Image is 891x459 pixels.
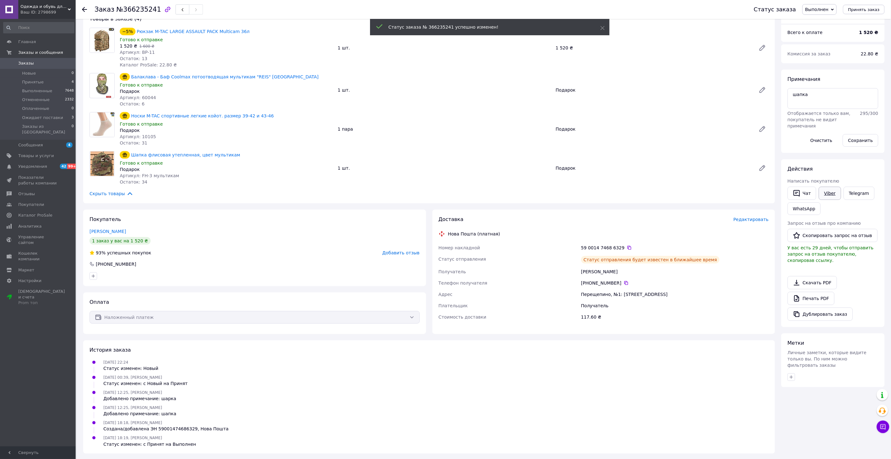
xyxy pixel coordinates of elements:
[103,365,158,371] div: Статус изменен: Новый
[18,202,44,207] span: Покупатели
[439,269,466,274] span: Получатель
[90,190,133,197] span: Скрыть товары
[131,74,319,79] a: Балаклава - Баф Coolmax потоотводящая мультикам "REIS" [GEOGRAPHIC_DATA]
[788,166,813,172] span: Действия
[103,436,162,440] span: [DATE] 18:19, [PERSON_NAME]
[72,71,74,76] span: 0
[120,140,148,145] span: Остаток: 31
[103,405,162,410] span: [DATE] 12:25, [PERSON_NAME]
[18,191,35,197] span: Отзывы
[67,164,78,169] span: 99+
[18,60,34,66] span: Заказы
[788,292,835,305] a: Печать PDF
[859,30,878,35] b: 1 520 ₴
[137,29,250,34] a: Рюкзак M-TAC LARGE ASSAULT PACK Multicam 36л
[120,179,148,184] span: Остаток: 34
[103,360,128,365] span: [DATE] 22:24
[18,164,47,169] span: Уведомления
[439,216,464,222] span: Доставка
[18,142,43,148] span: Сообщения
[82,6,87,13] div: Вернуться назад
[18,175,58,186] span: Показатели работы компании
[22,71,36,76] span: Новые
[20,9,76,15] div: Ваш ID: 2798699
[90,216,121,222] span: Покупатель
[93,73,112,98] img: Балаклава - Баф Coolmax потоотводящая мультикам "REIS" Польша
[120,88,333,94] div: Подарок
[553,164,754,173] div: Подарок
[389,24,585,30] div: Статус заказа № 366235241 успешно изменен!
[788,187,816,200] button: Чат
[120,134,156,139] span: Артикул: 10105
[580,311,770,323] div: 117.60 ₴
[72,124,74,135] span: 0
[788,88,878,109] textarea: шапка
[756,42,769,54] a: Редактировать
[103,421,162,425] span: [DATE] 18:18, [PERSON_NAME]
[95,6,114,13] span: Заказ
[18,39,36,45] span: Главная
[103,390,162,395] span: [DATE] 12:25, [PERSON_NAME]
[335,86,553,94] div: 1 шт.
[18,153,54,159] span: Товары и услуги
[18,224,42,229] span: Аналитика
[72,79,74,85] span: 4
[335,43,553,52] div: 1 шт.
[103,426,229,432] div: Создана/добавлена ЭН 59001474686329, Нова Пошта
[581,280,769,286] div: [PHONE_NUMBER]
[139,44,154,48] span: 1 600 ₴
[72,106,74,111] span: 0
[843,5,885,14] button: Принять заказ
[90,112,114,137] img: Носки M-TAC спортивные легкие койот. размер 39-42 и 43-46
[90,250,151,256] div: успешных покупок
[103,375,162,380] span: [DATE] 00:39, [PERSON_NAME]
[877,421,889,433] button: Чат с покупателем
[120,95,156,100] span: Артикул: 60044
[848,7,880,12] span: Принять заказ
[788,276,837,289] a: Скачать PDF
[66,142,72,148] span: 4
[805,134,838,147] button: Очистить
[120,62,177,67] span: Каталог ProSale: 22.80 ₴
[788,308,853,321] button: Дублировать заказ
[65,97,74,103] span: 2332
[65,88,74,94] span: 7648
[756,162,769,174] a: Редактировать
[18,278,41,284] span: Настройки
[22,115,63,121] span: Ожидает поставки
[788,340,804,346] span: Метки
[439,314,487,320] span: Стоимость доставки
[95,261,137,267] div: [PHONE_NUMBER]
[756,84,769,96] a: Редактировать
[733,217,769,222] span: Редактировать
[553,86,754,94] div: Подарок
[103,395,176,402] div: Добавлено примечание: шарка
[90,237,151,245] div: 1 заказ у вас на 1 520 ₴
[120,122,163,127] span: Готово к отправке
[581,245,769,251] div: 59 0014 7468 6329
[3,22,74,33] input: Поиск
[96,250,106,255] span: 93%
[788,51,831,56] span: Комиссия за заказ
[754,6,796,13] div: Статус заказа
[439,292,453,297] span: Адрес
[439,280,488,286] span: Телефон получателя
[447,231,502,237] div: Нова Пошта (платная)
[120,43,137,48] span: 1 520 ₴
[439,257,486,262] span: Статус отправления
[90,229,126,234] a: [PERSON_NAME]
[553,125,754,133] div: Подарок
[103,380,188,387] div: Статус изменен: с Новый на Принят
[18,267,34,273] span: Маркет
[18,251,58,262] span: Кошелек компании
[120,37,163,42] span: Готово к отправке
[90,151,113,176] img: Шапка флисовая утепленная, цвет мультикам
[103,441,196,447] div: Статус изменен: с Принят на Выполнен
[18,234,58,246] span: Управление сайтом
[819,187,841,200] a: Viber
[22,124,72,135] span: Заказы из [GEOGRAPHIC_DATA]
[382,250,419,255] span: Добавить отзыв
[18,289,65,306] span: [DEMOGRAPHIC_DATA] и счета
[580,300,770,311] div: Получатель
[788,76,820,82] span: Примечания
